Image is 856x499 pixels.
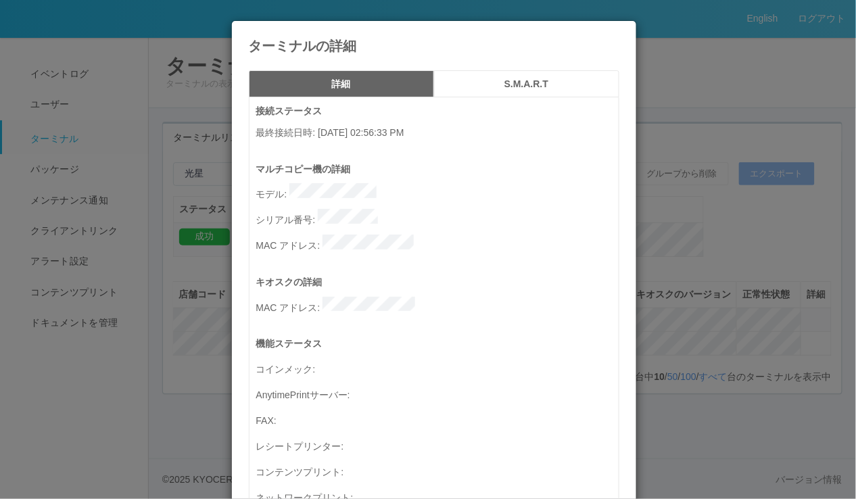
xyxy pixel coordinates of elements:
[256,435,619,454] p: レシートプリンター :
[256,358,619,377] p: コインメック :
[256,235,619,253] p: MAC アドレス :
[439,79,615,89] h5: S.M.A.R.T
[256,410,619,428] p: FAX :
[256,297,619,315] p: MAC アドレス :
[256,275,619,289] p: キオスクの詳細
[254,79,429,89] h5: 詳細
[256,384,619,402] p: AnytimePrintサーバー :
[256,104,619,118] p: 接続ステータス
[256,337,619,351] p: 機能ステータス
[249,39,619,53] h4: ターミナルの詳細
[256,126,619,140] p: 最終接続日時 : [DATE] 02:56:33 PM
[434,70,619,97] button: S.M.A.R.T
[256,209,619,227] p: シリアル番号 :
[256,461,619,479] p: コンテンツプリント :
[249,70,434,97] button: 詳細
[256,162,619,176] p: マルチコピー機の詳細
[256,183,619,201] p: モデル :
